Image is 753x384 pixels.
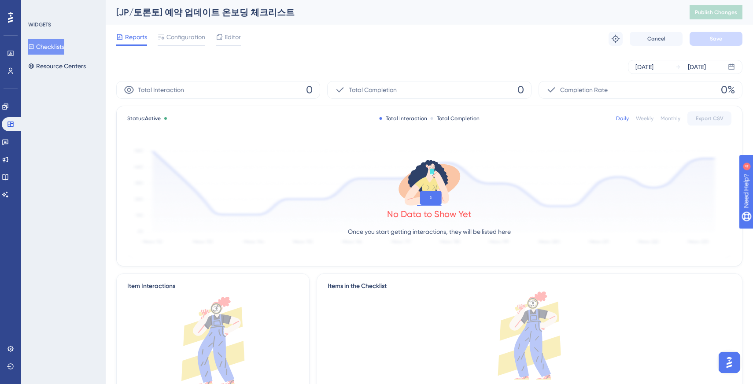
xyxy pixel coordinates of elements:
[28,39,64,55] button: Checklists
[21,2,55,13] span: Need Help?
[695,9,737,16] span: Publish Changes
[306,83,313,97] span: 0
[661,115,680,122] div: Monthly
[636,115,653,122] div: Weekly
[688,62,706,72] div: [DATE]
[630,32,683,46] button: Cancel
[721,83,735,97] span: 0%
[387,208,472,220] div: No Data to Show Yet
[380,115,427,122] div: Total Interaction
[635,62,653,72] div: [DATE]
[166,32,205,42] span: Configuration
[116,6,668,18] div: [JP/토론토] 예약 업데이트 온보딩 체크리스트
[145,115,161,122] span: Active
[127,115,161,122] span: Status:
[127,281,175,292] div: Item Interactions
[710,35,722,42] span: Save
[349,85,397,95] span: Total Completion
[328,281,731,292] div: Items in the Checklist
[138,85,184,95] span: Total Interaction
[225,32,241,42] span: Editor
[696,115,723,122] span: Export CSV
[616,115,629,122] div: Daily
[647,35,665,42] span: Cancel
[560,85,608,95] span: Completion Rate
[61,4,64,11] div: 4
[517,83,524,97] span: 0
[716,349,742,376] iframe: UserGuiding AI Assistant Launcher
[431,115,480,122] div: Total Completion
[690,5,742,19] button: Publish Changes
[28,21,51,28] div: WIDGETS
[125,32,147,42] span: Reports
[687,111,731,126] button: Export CSV
[28,58,86,74] button: Resource Centers
[348,226,511,237] p: Once you start getting interactions, they will be listed here
[690,32,742,46] button: Save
